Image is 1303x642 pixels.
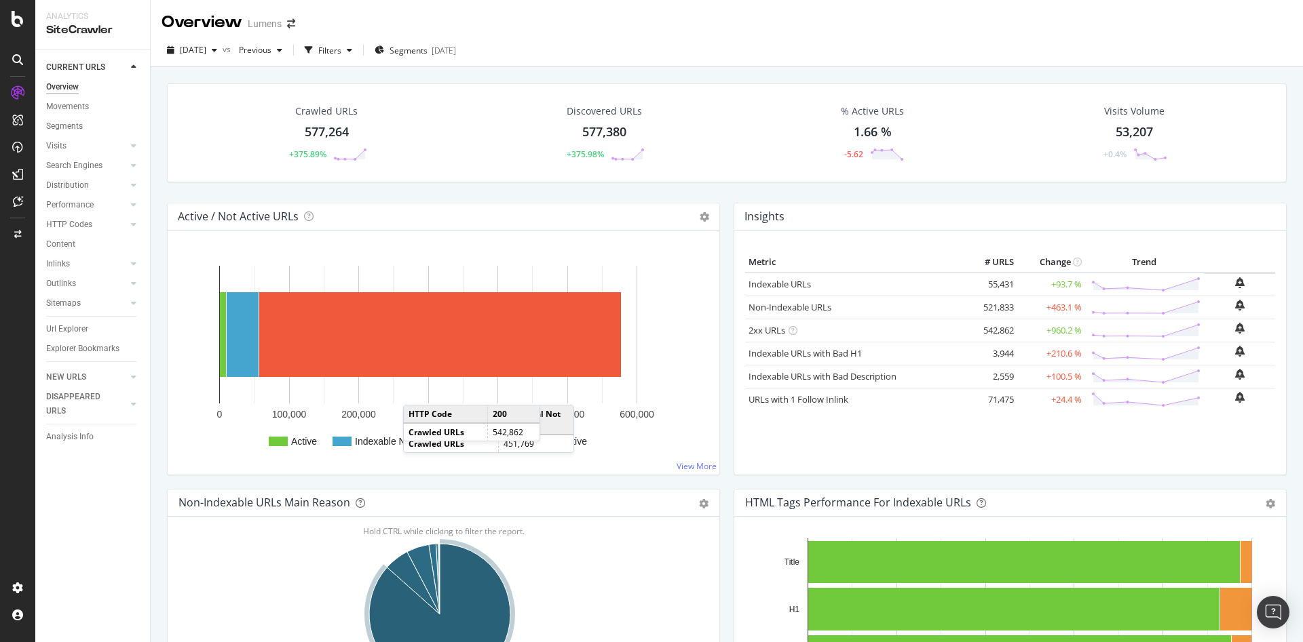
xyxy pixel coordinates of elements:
span: 2025 Oct. 3rd [180,44,206,56]
button: [DATE] [162,39,223,61]
td: 542,862 [488,423,540,441]
div: Visits [46,139,67,153]
div: -5.62 [844,148,863,160]
button: Previous [233,39,288,61]
div: +375.98% [567,148,604,160]
div: bell-plus [1235,369,1245,380]
h4: Active / Not Active URLs [178,207,299,226]
div: Search Engines [46,159,102,173]
td: +463.1 % [1017,296,1085,319]
svg: A chart. [178,252,701,464]
div: Filters [318,45,341,56]
a: Segments [46,119,140,134]
a: NEW URLS [46,370,127,384]
td: 200 [488,405,540,423]
div: 1.66 % [854,123,892,141]
span: vs [223,43,233,55]
a: Distribution [46,178,127,193]
button: Segments[DATE] [369,39,461,61]
td: 521,833 [963,296,1017,319]
div: bell-plus [1235,300,1245,310]
div: Sitemaps [46,296,81,310]
div: Performance [46,198,94,212]
text: Title [785,557,800,567]
a: View More [677,460,717,472]
div: Segments [46,119,83,134]
div: DISAPPEARED URLS [46,390,115,418]
div: 53,207 [1116,123,1153,141]
td: 3,944 [963,342,1017,365]
a: HTTP Codes [46,218,127,232]
a: CURRENT URLS [46,60,127,75]
div: % Active URLs [841,104,904,118]
td: +960.2 % [1017,319,1085,342]
a: Indexable URLs [749,278,811,290]
div: Discovered URLs [567,104,642,118]
text: 0 [217,409,223,420]
text: Indexable Not Active [355,436,442,447]
a: Overview [46,80,140,94]
div: Movements [46,100,89,114]
a: Indexable URLs with Bad Description [749,370,896,382]
button: Filters [299,39,358,61]
i: Options [700,212,709,222]
div: Inlinks [46,257,70,271]
div: +375.89% [289,148,326,160]
div: 577,264 [305,123,349,141]
text: 100,000 [272,409,307,420]
a: Outlinks [46,277,127,291]
a: Analysis Info [46,430,140,444]
div: Analytics [46,11,139,22]
th: Change [1017,252,1085,273]
div: Url Explorer [46,322,88,336]
a: Performance [46,198,127,212]
a: URLs with 1 Follow Inlink [749,393,848,405]
div: [DATE] [432,45,456,56]
text: Active [291,436,317,447]
a: Search Engines [46,159,127,173]
div: CURRENT URLS [46,60,105,75]
a: Inlinks [46,257,127,271]
div: gear [699,499,709,508]
div: Outlinks [46,277,76,291]
div: +0.4% [1103,148,1127,160]
td: +210.6 % [1017,342,1085,365]
a: Indexable URLs with Bad H1 [749,347,862,359]
span: Segments [390,45,428,56]
td: +93.7 % [1017,273,1085,296]
td: 2,559 [963,365,1017,388]
td: 451,769 [498,435,573,452]
td: 55,431 [963,273,1017,296]
td: Crawled URLs [404,435,498,452]
text: 600,000 [620,409,654,420]
div: Distribution [46,178,89,193]
div: bell-plus [1235,323,1245,334]
div: HTML Tags Performance for Indexable URLs [745,496,971,509]
a: Content [46,237,140,252]
div: 577,380 [582,123,626,141]
div: SiteCrawler [46,22,139,38]
td: 542,862 [963,319,1017,342]
td: +24.4 % [1017,388,1085,411]
div: Overview [46,80,79,94]
a: Url Explorer [46,322,140,336]
div: Non-Indexable URLs Main Reason [178,496,350,509]
a: Movements [46,100,140,114]
div: bell-plus [1235,277,1245,288]
div: gear [1266,499,1275,508]
div: Crawled URLs [295,104,358,118]
a: DISAPPEARED URLS [46,390,127,418]
td: Crawled URLs [404,423,488,441]
th: # URLS [963,252,1017,273]
a: Visits [46,139,127,153]
a: Non-Indexable URLs [749,301,831,313]
div: HTTP Codes [46,218,92,232]
div: arrow-right-arrow-left [287,19,295,28]
div: Analysis Info [46,430,94,444]
div: Explorer Bookmarks [46,342,119,356]
td: HTTP Code [404,405,488,423]
div: Content [46,237,75,252]
div: bell-plus [1235,392,1245,403]
a: 2xx URLs [749,324,785,336]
